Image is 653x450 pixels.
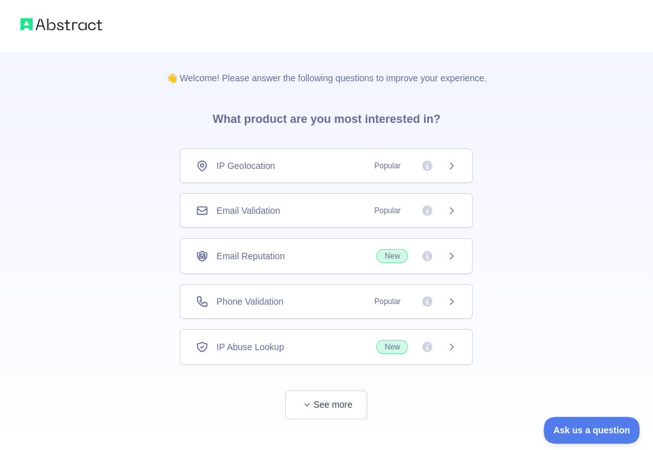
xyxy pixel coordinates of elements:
h3: What product are you most interested in? [192,84,460,149]
span: New [376,249,408,263]
span: Email Validation [216,204,279,217]
iframe: Toggle Customer Support [544,417,640,444]
span: Popular [366,295,408,308]
span: Popular [366,159,408,172]
span: IP Abuse Lookup [216,341,284,353]
span: Phone Validation [216,295,283,308]
span: New [376,340,408,354]
span: Popular [366,204,408,217]
img: Abstract logo [20,15,102,33]
p: 👋 Welcome! Please answer the following questions to improve your experience. [146,51,507,84]
button: See more [285,390,367,419]
span: IP Geolocation [216,159,275,172]
span: Email Reputation [216,250,285,262]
